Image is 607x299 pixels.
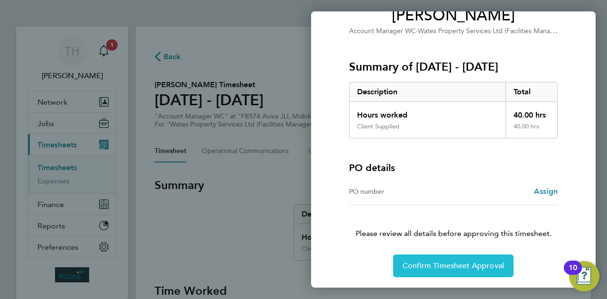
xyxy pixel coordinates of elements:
div: Hours worked [349,102,506,123]
button: Open Resource Center, 10 new notifications [569,261,599,291]
span: Assign [534,187,558,196]
div: PO number [349,186,453,197]
span: · [416,27,418,35]
div: Summary of 20 - 26 Sep 2025 [349,82,558,138]
button: Confirm Timesheet Approval [393,254,514,277]
span: Wates Property Services Ltd (Facilities Management) [418,26,576,35]
div: Client Supplied [357,123,399,130]
span: Confirm Timesheet Approval [403,261,504,271]
div: 10 [569,268,577,280]
div: 40.00 hrs [506,123,558,138]
div: 40.00 hrs [506,102,558,123]
h3: Summary of [DATE] - [DATE] [349,59,558,74]
p: Please review all details before approving this timesheet. [338,205,569,239]
a: Assign [534,186,558,197]
h4: PO details [349,161,395,174]
div: Total [506,82,558,101]
div: Description [349,82,506,101]
span: Account Manager WC [349,27,416,35]
span: [PERSON_NAME] [349,6,558,25]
